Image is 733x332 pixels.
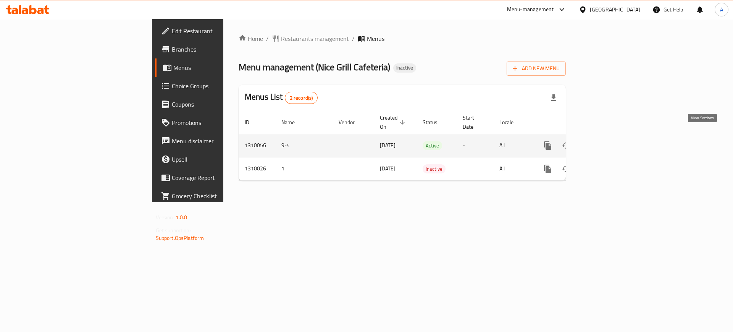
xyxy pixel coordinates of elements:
[172,155,268,164] span: Upsell
[172,100,268,109] span: Coupons
[172,173,268,182] span: Coverage Report
[172,136,268,146] span: Menu disclaimer
[176,212,187,222] span: 1.0.0
[239,34,566,43] nav: breadcrumb
[245,118,259,127] span: ID
[339,118,365,127] span: Vendor
[155,150,274,168] a: Upsell
[155,77,274,95] a: Choice Groups
[155,58,274,77] a: Menus
[352,34,355,43] li: /
[155,132,274,150] a: Menu disclaimer
[539,160,557,178] button: more
[245,91,318,104] h2: Menus List
[156,233,204,243] a: Support.OpsPlatform
[513,64,560,73] span: Add New Menu
[272,34,349,43] a: Restaurants management
[285,92,318,104] div: Total records count
[463,113,484,131] span: Start Date
[156,212,174,222] span: Version:
[393,65,416,71] span: Inactive
[423,165,446,173] span: Inactive
[155,113,274,132] a: Promotions
[493,134,533,157] td: All
[281,118,305,127] span: Name
[493,157,533,180] td: All
[507,62,566,76] button: Add New Menu
[557,160,575,178] button: Change Status
[539,136,557,155] button: more
[239,111,618,181] table: enhanced table
[281,34,349,43] span: Restaurants management
[457,134,493,157] td: -
[457,157,493,180] td: -
[173,63,268,72] span: Menus
[155,40,274,58] a: Branches
[155,22,274,40] a: Edit Restaurant
[155,168,274,187] a: Coverage Report
[172,45,268,54] span: Branches
[172,81,268,91] span: Choice Groups
[275,134,333,157] td: 9-4
[507,5,554,14] div: Menu-management
[423,164,446,173] div: Inactive
[393,63,416,73] div: Inactive
[590,5,640,14] div: [GEOGRAPHIC_DATA]
[380,113,407,131] span: Created On
[275,157,333,180] td: 1
[155,95,274,113] a: Coupons
[172,191,268,201] span: Grocery Checklist
[557,136,575,155] button: Change Status
[156,225,191,235] span: Get support on:
[423,118,447,127] span: Status
[380,140,396,150] span: [DATE]
[533,111,618,134] th: Actions
[367,34,384,43] span: Menus
[172,118,268,127] span: Promotions
[155,187,274,205] a: Grocery Checklist
[380,164,396,173] span: [DATE]
[172,26,268,36] span: Edit Restaurant
[285,94,318,102] span: 2 record(s)
[544,89,563,107] div: Export file
[423,141,442,150] span: Active
[720,5,723,14] span: A
[499,118,523,127] span: Locale
[239,58,390,76] span: Menu management ( Nice Grill Cafeteria )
